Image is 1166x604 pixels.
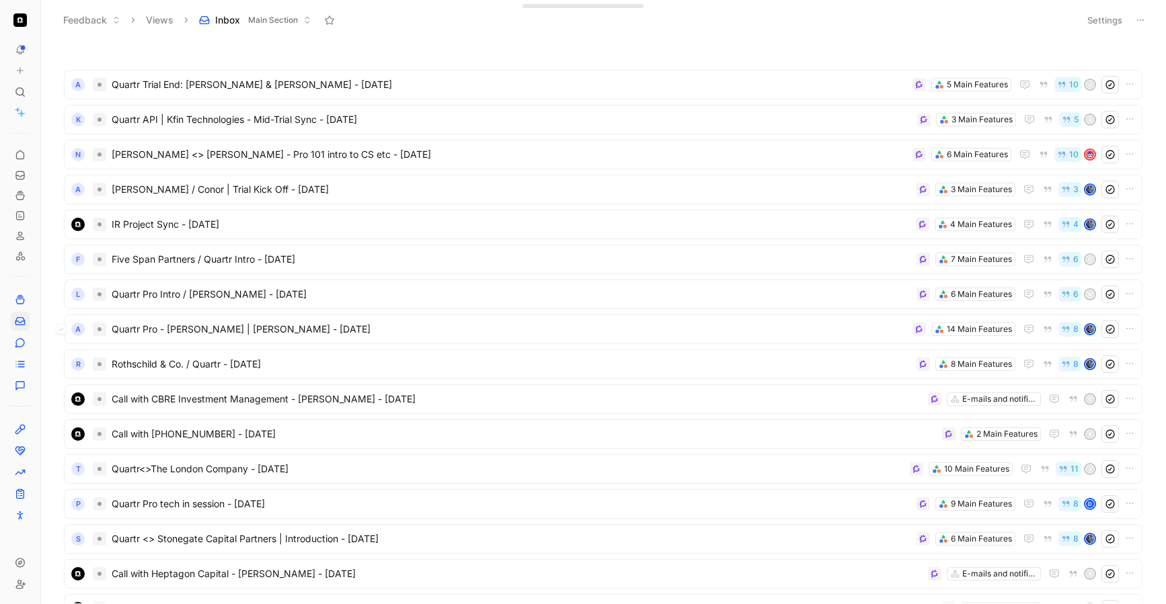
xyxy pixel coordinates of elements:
span: 4 [1073,220,1079,228]
a: SQuartr <> Stonegate Capital Partners | Introduction - [DATE]6 Main Features8avatar [64,524,1142,554]
a: AQuartr Trial End: [PERSON_NAME] & [PERSON_NAME] - [DATE]5 Main Features10J [64,70,1142,99]
div: O [1085,394,1095,404]
div: T [71,462,85,476]
span: Inbox [215,13,240,27]
a: KQuartr API | Kfin Technologies - Mid-Trial Sync - [DATE]3 Main Features5S [64,105,1142,134]
div: 7 Main Features [951,253,1012,266]
div: K [71,113,85,126]
img: logo [71,567,85,580]
span: Quartr Trial End: [PERSON_NAME] & [PERSON_NAME] - [DATE] [112,77,907,93]
div: 6 Main Features [947,148,1008,161]
img: Quartr [13,13,27,27]
button: 10 [1054,77,1081,92]
div: K [1085,569,1095,578]
a: N[PERSON_NAME] <> [PERSON_NAME] - Pro 101 intro to CS etc - [DATE]6 Main Features10avatar [64,140,1142,169]
div: 10 Main Features [944,462,1009,476]
span: IR Project Sync - [DATE] [112,216,910,232]
button: 8 [1058,531,1081,546]
span: [PERSON_NAME] <> [PERSON_NAME] - Pro 101 intro to CS etc - [DATE] [112,146,907,163]
a: A[PERSON_NAME] / Conor | Trial Kick Off - [DATE]3 Main Features3avatar [64,175,1142,204]
span: Quartr <> Stonegate Capital Partners | Introduction - [DATE] [112,531,911,547]
div: N [1085,290,1095,299]
div: 3 Main Features [951,113,1013,126]
span: 8 [1073,360,1079,368]
button: 8 [1058,357,1081,372]
div: L [71,288,85,301]
div: F [71,253,85,266]
span: Call with CBRE Investment Management - [PERSON_NAME] - [DATE] [112,391,923,407]
a: logoCall with CBRE Investment Management - [PERSON_NAME] - [DATE]E-mails and notificationsO [64,384,1142,414]
div: S [1085,115,1095,124]
span: Five Span Partners / Quartr Intro - [DATE] [112,251,911,267]
span: 6 [1073,255,1079,263]
div: A [71,322,85,336]
div: 14 Main Features [947,322,1012,336]
img: avatar [1085,534,1095,544]
div: 5 Main Features [947,78,1008,91]
span: 5 [1074,116,1079,124]
button: 3 [1058,182,1081,197]
img: avatar [1085,220,1095,229]
span: Quartr Pro tech in session - [DATE] [112,496,911,512]
span: [PERSON_NAME] / Conor | Trial Kick Off - [DATE] [112,181,911,198]
span: Quartr<>The London Company - [DATE] [112,461,904,477]
a: TQuartr<>The London Company - [DATE]10 Main Features11J [64,454,1142,484]
button: Quartr [11,11,30,30]
span: Quartr Pro Intro / [PERSON_NAME] - [DATE] [112,286,911,302]
img: avatar [1085,150,1095,159]
span: Main Section [248,13,298,27]
a: logoIR Project Sync - [DATE]4 Main Features4avatar [64,210,1142,239]
div: 6 Main Features [951,288,1012,301]
span: 10 [1069,150,1079,159]
div: C [1085,255,1095,264]
span: 3 [1073,185,1079,193]
div: 2 Main Features [976,427,1038,441]
span: 8 [1073,500,1079,508]
button: Feedback [57,10,126,30]
span: Quartr API | Kfin Technologies - Mid-Trial Sync - [DATE] [112,112,912,128]
button: 8 [1058,497,1081,511]
span: Quartr Pro - [PERSON_NAME] | [PERSON_NAME] - [DATE] [112,321,907,337]
div: E-mails and notifications [962,567,1038,580]
div: J [1085,80,1095,89]
div: J [1085,464,1095,474]
img: logo [71,392,85,406]
button: Settings [1081,11,1128,30]
img: logo [71,427,85,441]
div: A [71,78,85,91]
button: 8 [1058,322,1081,337]
div: 9 Main Features [951,497,1012,511]
div: 3 Main Features [951,183,1012,196]
span: Call with [PHONE_NUMBER] - [DATE] [112,426,937,442]
div: 8 Main Features [951,357,1012,371]
img: logo [71,218,85,231]
div: 4 Main Features [950,218,1012,231]
a: AQuartr Pro - [PERSON_NAME] | [PERSON_NAME] - [DATE]14 Main Features8avatar [64,314,1142,344]
div: D [1085,499,1095,509]
button: InboxMain Section [193,10,317,30]
button: 6 [1058,252,1081,267]
div: 6 Main Features [951,532,1012,546]
div: N [71,148,85,161]
a: PQuartr Pro tech in session - [DATE]9 Main Features8D [64,489,1142,519]
span: Rothschild & Co. / Quartr - [DATE] [112,356,911,372]
a: RRothschild & Co. / Quartr - [DATE]8 Main Features8avatar [64,349,1142,379]
img: avatar [1085,185,1095,194]
button: Views [140,10,180,30]
button: 4 [1058,217,1081,232]
button: 6 [1058,287,1081,302]
button: 5 [1059,112,1081,127]
a: LQuartr Pro Intro / [PERSON_NAME] - [DATE]6 Main Features6N [64,279,1142,309]
span: 8 [1073,325,1079,333]
span: Call with Heptagon Capital - [PERSON_NAME] - [DATE] [112,566,923,582]
img: avatar [1085,325,1095,334]
a: logoCall with Heptagon Capital - [PERSON_NAME] - [DATE]E-mails and notificationsK [64,559,1142,589]
span: 6 [1073,290,1079,298]
span: 8 [1073,535,1079,543]
div: A [71,183,85,196]
div: R [71,357,85,371]
button: 10 [1054,147,1081,162]
img: avatar [1085,359,1095,369]
span: 11 [1071,465,1079,473]
button: 11 [1056,462,1081,476]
